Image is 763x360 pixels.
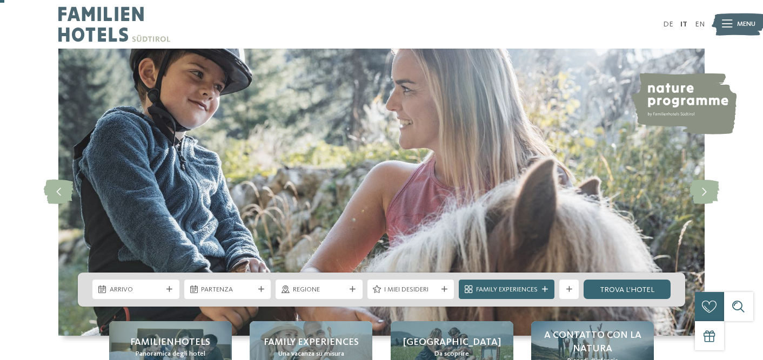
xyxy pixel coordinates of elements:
[293,285,346,295] span: Regione
[434,349,469,359] span: Da scoprire
[403,336,501,349] span: [GEOGRAPHIC_DATA]
[264,336,359,349] span: Family experiences
[201,285,254,295] span: Partenza
[110,285,163,295] span: Arrivo
[663,21,673,28] a: DE
[630,73,737,134] img: nature programme by Familienhotels Südtirol
[136,349,205,359] span: Panoramica degli hotel
[130,336,210,349] span: Familienhotels
[737,19,755,29] span: Menu
[680,21,687,28] a: IT
[58,49,705,336] img: Family hotel Alto Adige: the happy family places!
[278,349,344,359] span: Una vacanza su misura
[384,285,437,295] span: I miei desideri
[584,280,671,299] a: trova l’hotel
[541,329,644,356] span: A contatto con la natura
[695,21,705,28] a: EN
[476,285,538,295] span: Family Experiences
